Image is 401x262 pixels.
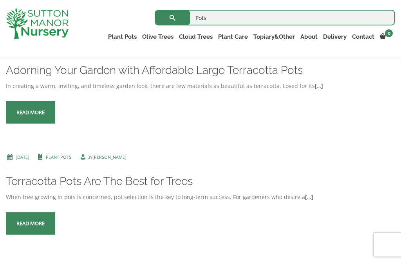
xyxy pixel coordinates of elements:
[377,31,395,42] a: 0
[6,64,303,77] a: Adorning Your Garden with Affordable Large Terracotta Pots
[6,175,193,188] a: Terracotta Pots Are The Best for Trees
[305,193,313,201] a: […]
[176,31,215,42] a: Cloud Trees
[320,31,349,42] a: Delivery
[315,82,323,90] a: […]
[105,31,139,42] a: Plant Pots
[215,31,251,42] a: Plant Care
[139,31,176,42] a: Olive Trees
[6,192,395,202] div: When tree growing in pots is concerned, pot selection is the key to long-term success. For garden...
[349,31,377,42] a: Contact
[6,212,55,235] a: Read more
[6,101,55,124] a: Read more
[16,154,29,160] a: [DATE]
[6,81,395,91] div: In creating a warm, inviting, and timeless garden look, there are few materials as beautiful as t...
[92,154,126,160] a: [PERSON_NAME]
[6,8,69,39] img: logo
[385,29,393,37] span: 0
[46,154,71,160] a: Plant Pots
[79,154,126,160] span: by
[251,31,298,42] a: Topiary&Other
[298,31,320,42] a: About
[155,10,395,25] input: Search...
